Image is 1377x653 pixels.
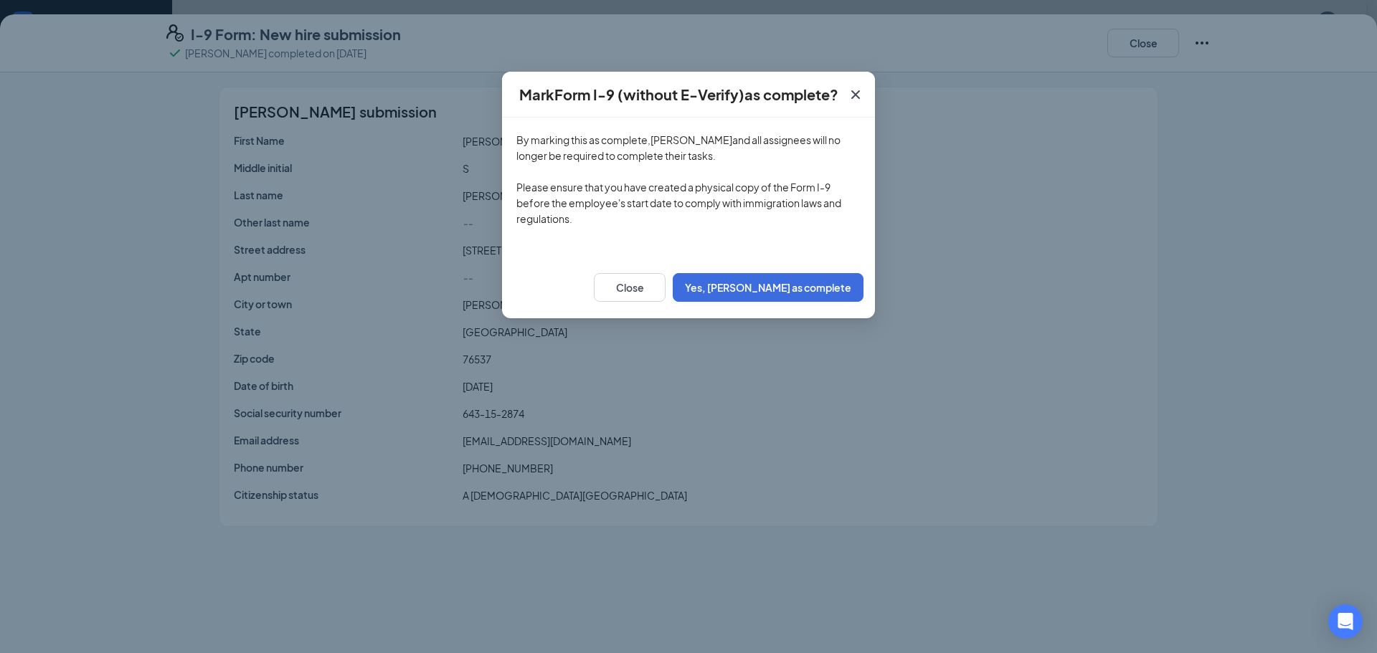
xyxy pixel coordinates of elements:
[673,273,863,302] button: Yes, [PERSON_NAME] as complete
[836,72,875,118] button: Close
[847,86,864,103] svg: Cross
[594,273,666,302] button: Close
[516,133,841,225] span: By marking this as complete, [PERSON_NAME] and all assignees will no longer be required to comple...
[1328,604,1363,639] div: Open Intercom Messenger
[519,85,838,105] h4: Mark Form I-9 (without E-Verify) as complete?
